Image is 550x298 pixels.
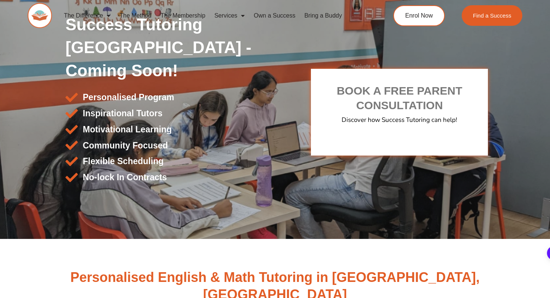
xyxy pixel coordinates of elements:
[81,89,174,105] span: Personalised Program
[300,7,346,24] a: Bring a Buddy
[156,7,210,24] a: The Membership
[59,7,365,24] nav: Menu
[59,7,115,24] a: The Difference
[405,13,433,19] span: Enrol Now
[309,114,490,126] p: Discover how Success Tutoring can help!
[393,5,445,26] a: Enrol Now
[81,122,172,138] span: Motivational Learning
[462,5,523,26] a: Find a Success
[315,83,485,113] h2: BOOK A FREE PARENT CONSULTATION
[210,7,249,24] a: Services
[115,7,156,24] a: The Method
[81,105,162,122] span: Inspirational Tutors
[81,138,168,154] span: Community Focused
[473,13,511,18] span: Find a Success
[81,169,167,185] span: No-lock In Contracts
[65,13,307,82] h1: Success Tutoring [GEOGRAPHIC_DATA] - Coming Soon!
[81,153,164,169] span: Flexible Scheduling
[249,7,300,24] a: Own a Success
